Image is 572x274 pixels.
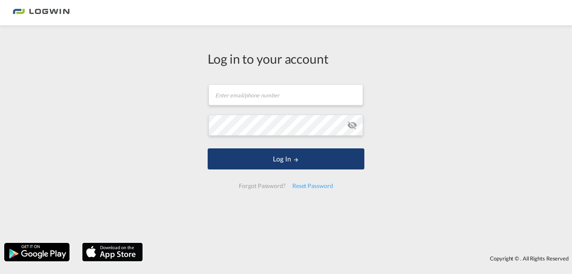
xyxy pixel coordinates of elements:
div: Forgot Password? [235,178,289,193]
button: LOGIN [208,148,364,169]
input: Enter email/phone number [208,84,363,105]
div: Reset Password [289,178,337,193]
div: Log in to your account [208,50,364,67]
div: Copyright © . All Rights Reserved [147,251,572,266]
img: apple.png [81,242,144,262]
md-icon: icon-eye-off [347,120,357,130]
img: google.png [3,242,70,262]
img: 2761ae10d95411efa20a1f5e0282d2d7.png [13,3,69,22]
